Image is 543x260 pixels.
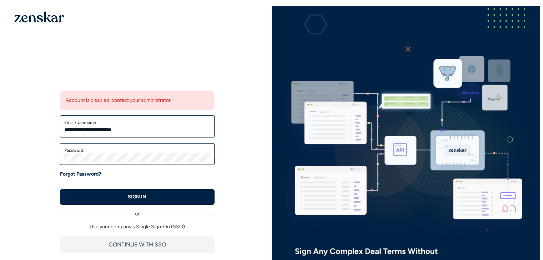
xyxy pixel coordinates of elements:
p: Use your company's Single Sign-On (SSO) [60,223,215,230]
a: Forgot Password? [60,171,101,178]
p: SIGN IN [128,193,146,201]
img: 1OGAJ2xQqyY4LXKgY66KYq0eOWRCkrZdAb3gUhuVAqdWPZE9SRJmCz+oDMSn4zDLXe31Ii730ItAGKgCKgCCgCikA4Av8PJUP... [14,11,64,22]
label: Password [64,147,210,153]
div: or [60,205,215,218]
button: CONTINUE WITH SSO [60,236,215,253]
label: Email/Username [64,120,210,125]
button: SIGN IN [60,189,215,205]
div: Account is disabled, contact your administrator. [60,91,215,110]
